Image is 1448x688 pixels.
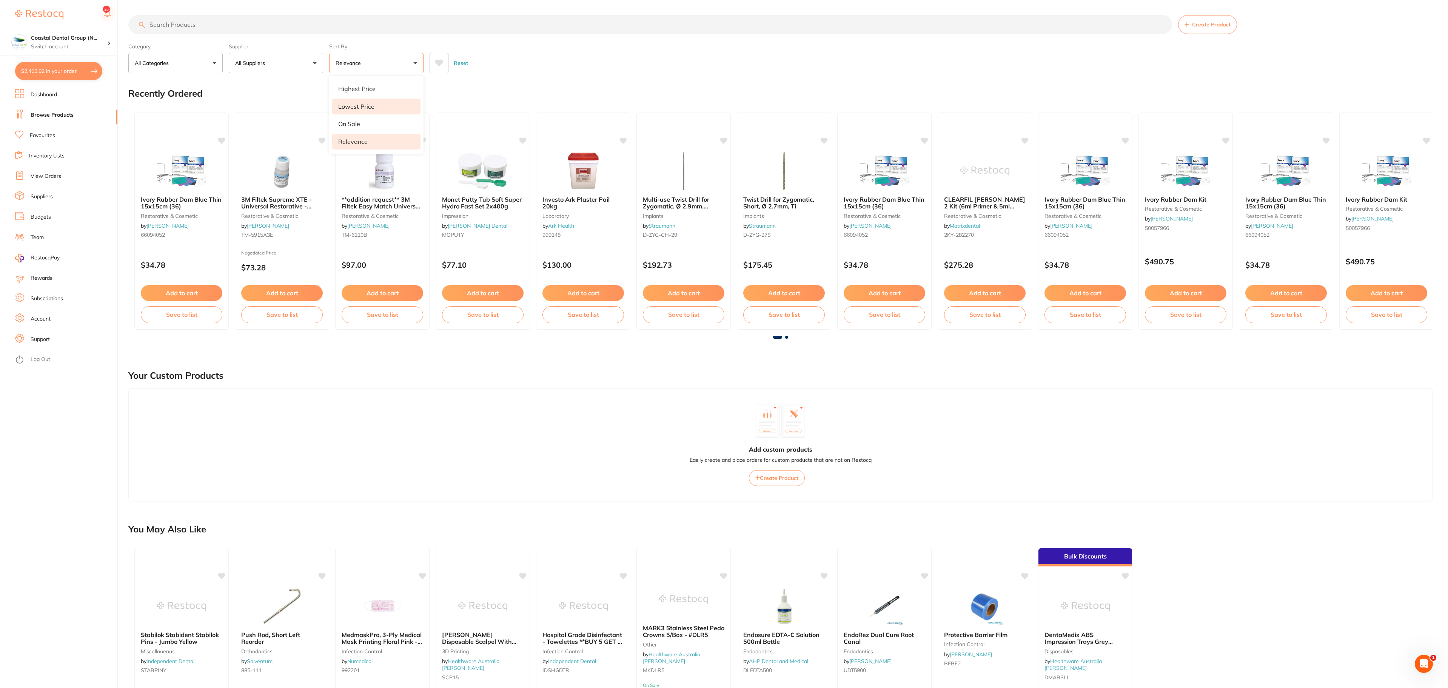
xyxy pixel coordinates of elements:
span: by [542,222,574,229]
small: laboratory [542,213,624,219]
span: Create Product [760,475,798,481]
b: Multi-use Twist Drill for Zygomatic, Ø 2.9mm, stainless steel [643,196,724,210]
b: 3M Filtek Supreme XTE - Universal Restorative - Shade A3E Enamel - 0.2g Capsule, 20-Pack [241,196,323,210]
small: restorative & cosmetic [844,213,925,219]
span: by [1245,222,1293,229]
a: Solventum [247,658,273,665]
h2: Recently Ordered [128,88,203,99]
small: restorative & cosmetic [944,213,1026,219]
a: Rewards [31,275,52,282]
button: Add to cart [141,285,222,301]
small: restorative & cosmetic [1245,213,1327,219]
img: Ivory Rubber Dam Kit [1161,152,1210,190]
button: Save to list [944,306,1026,323]
a: RestocqPay [15,254,60,262]
small: 2KY-282270 [944,232,1026,238]
small: 50057966 [1346,225,1427,231]
a: Browse Products [31,111,74,119]
span: by [1044,658,1102,671]
button: Save to list [342,306,423,323]
a: View Orders [31,173,61,180]
p: Switch account [31,43,107,51]
img: DentaMedix ABS Impression Trays Grey 12/Bag - Large Lower [1061,588,1110,625]
p: Lowest Price [338,103,374,110]
img: Ivory Rubber Dam Blue Thin 15x15cm (36) [1061,152,1110,190]
button: Add to cart [1245,285,1327,301]
small: 885-111 [241,667,323,673]
span: by [1346,215,1394,222]
a: [PERSON_NAME] Dental [448,222,507,229]
label: Supplier [229,43,323,50]
label: Sort By [329,43,424,50]
p: $34.78 [141,261,222,269]
span: by [141,222,189,229]
img: CLEARFIL SE Bond 2 Kit (6ml Primer & 5ml Bond) [960,152,1009,190]
p: $77.10 [442,261,524,269]
small: MKDLR5 [643,667,724,673]
h2: You May Also Like [128,524,206,535]
button: Add to cart [1346,285,1427,301]
div: Bulk Discounts [1038,548,1132,566]
img: MedmaskPro, 3-Ply Medical Mask Printing Floral Pink - Level 2, 50pcs/box [358,588,407,625]
button: Save to list [442,306,524,323]
small: 992201 [342,667,423,673]
span: by [643,222,675,229]
button: Create Product [749,470,805,486]
b: Investo Ark Plaster Pail 20kg [542,196,624,210]
small: On Sale [643,683,724,688]
span: by [844,658,892,665]
img: Livingstone Disposable Scalpel With Handle 10/Box - #15 [458,588,507,625]
small: endodontics [844,648,925,654]
b: Push Rod, Short Left Reorder [241,631,323,645]
button: Relevance [329,53,424,73]
a: Restocq Logo [15,6,63,23]
button: Add to cart [643,285,724,301]
button: Add to cart [743,285,825,301]
a: Numedical [347,658,373,665]
p: All Suppliers [235,59,268,67]
small: DMABSLL [1044,674,1126,680]
a: [PERSON_NAME] [950,651,992,658]
span: by [944,651,992,658]
small: IDSHGDTR [542,667,624,673]
img: custom_product_1 [755,404,780,438]
small: infection control [342,648,423,654]
small: 999148 [542,232,624,238]
a: Inventory Lists [29,152,65,160]
small: orthodontics [241,648,323,654]
button: Save to list [141,306,222,323]
span: by [442,658,499,671]
input: Search Products [128,15,1172,34]
small: restorative & cosmetic [141,213,222,219]
small: BFBF2 [944,660,1026,666]
img: Ivory Rubber Dam Kit [1362,152,1411,190]
small: D-ZYG-CH-29 [643,232,724,238]
b: DentaMedix ABS Impression Trays Grey 12/Bag - Large Lower [1044,631,1126,645]
h2: Your Custom Products [128,370,223,381]
button: Add to cart [1044,285,1126,301]
img: Ivory Rubber Dam Blue Thin 15x15cm (36) [860,152,909,190]
a: Account [31,315,51,323]
b: Ivory Rubber Dam Blue Thin 15x15cm (36) [1044,196,1126,210]
a: Matrixdental [950,222,980,229]
b: Ivory Rubber Dam Kit [1346,196,1427,203]
small: UDT5900 [844,667,925,673]
small: endodontics [743,648,825,654]
a: [PERSON_NAME] [849,658,892,665]
img: Twist Drill for Zygomatic, Short, Ø 2.7mm, Ti [759,152,809,190]
p: $275.28 [944,261,1026,269]
p: $192.73 [643,261,724,269]
a: Log Out [31,356,50,363]
small: 66094052 [1044,232,1126,238]
label: Category [128,43,223,50]
small: 50057966 [1145,225,1226,231]
b: Twist Drill for Zygomatic, Short, Ø 2.7mm, Ti [743,196,825,210]
small: D-ZYG-27S [743,232,825,238]
img: Investo Ark Plaster Pail 20kg [559,152,608,190]
button: Save to list [1245,306,1327,323]
img: **addition request** 3M Filtek Easy Match Universal - 0.2G Capsules - Bright Shade, 20-Pack [358,152,407,190]
small: 66094052 [141,232,222,238]
img: 3M Filtek Supreme XTE - Universal Restorative - Shade A3E Enamel - 0.2g Capsule, 20-Pack [257,152,307,190]
a: [PERSON_NAME] [247,222,289,229]
a: Support [31,336,50,343]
